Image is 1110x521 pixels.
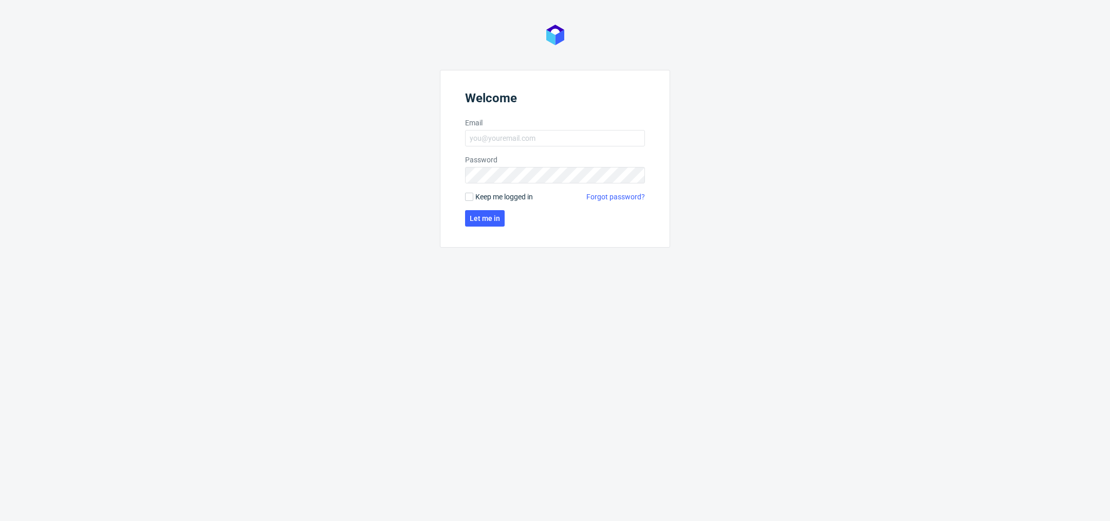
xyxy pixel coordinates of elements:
span: Keep me logged in [475,192,533,202]
label: Email [465,118,645,128]
header: Welcome [465,91,645,109]
button: Let me in [465,210,505,227]
span: Let me in [470,215,500,222]
a: Forgot password? [586,192,645,202]
label: Password [465,155,645,165]
input: you@youremail.com [465,130,645,146]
